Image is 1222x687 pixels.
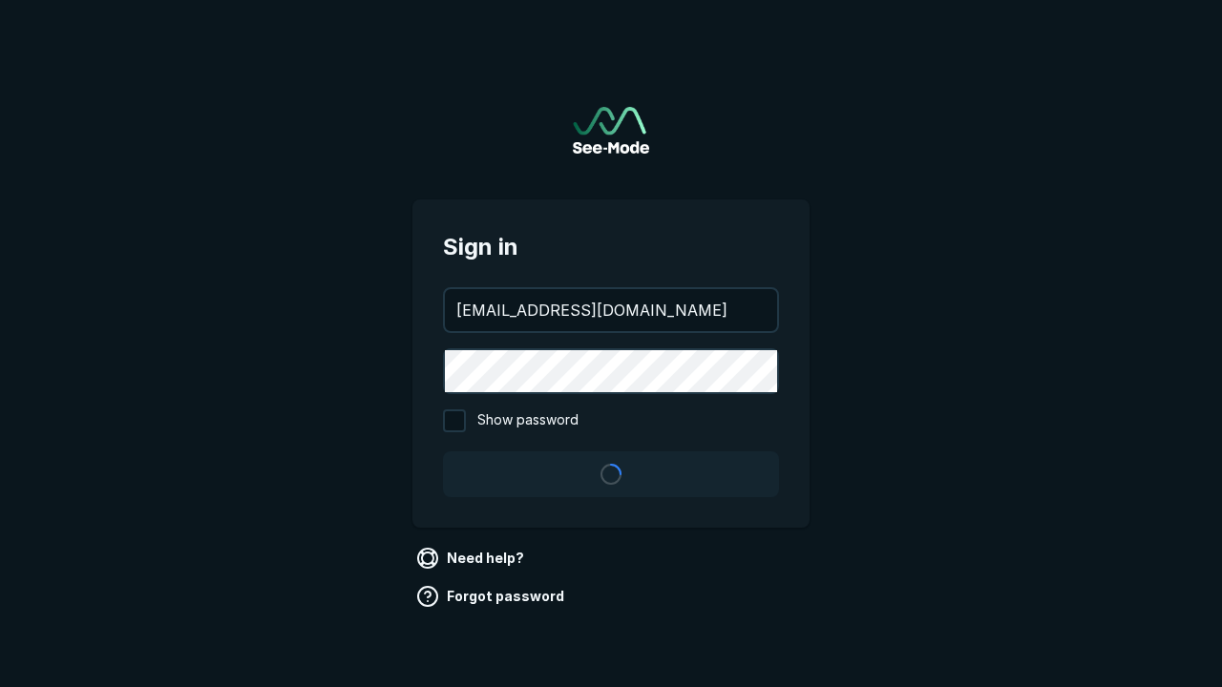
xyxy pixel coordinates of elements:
a: Need help? [412,543,532,573]
input: your@email.com [445,289,777,331]
span: Show password [477,409,579,432]
span: Sign in [443,230,779,264]
img: See-Mode Logo [573,107,649,154]
a: Forgot password [412,581,572,612]
a: Go to sign in [573,107,649,154]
